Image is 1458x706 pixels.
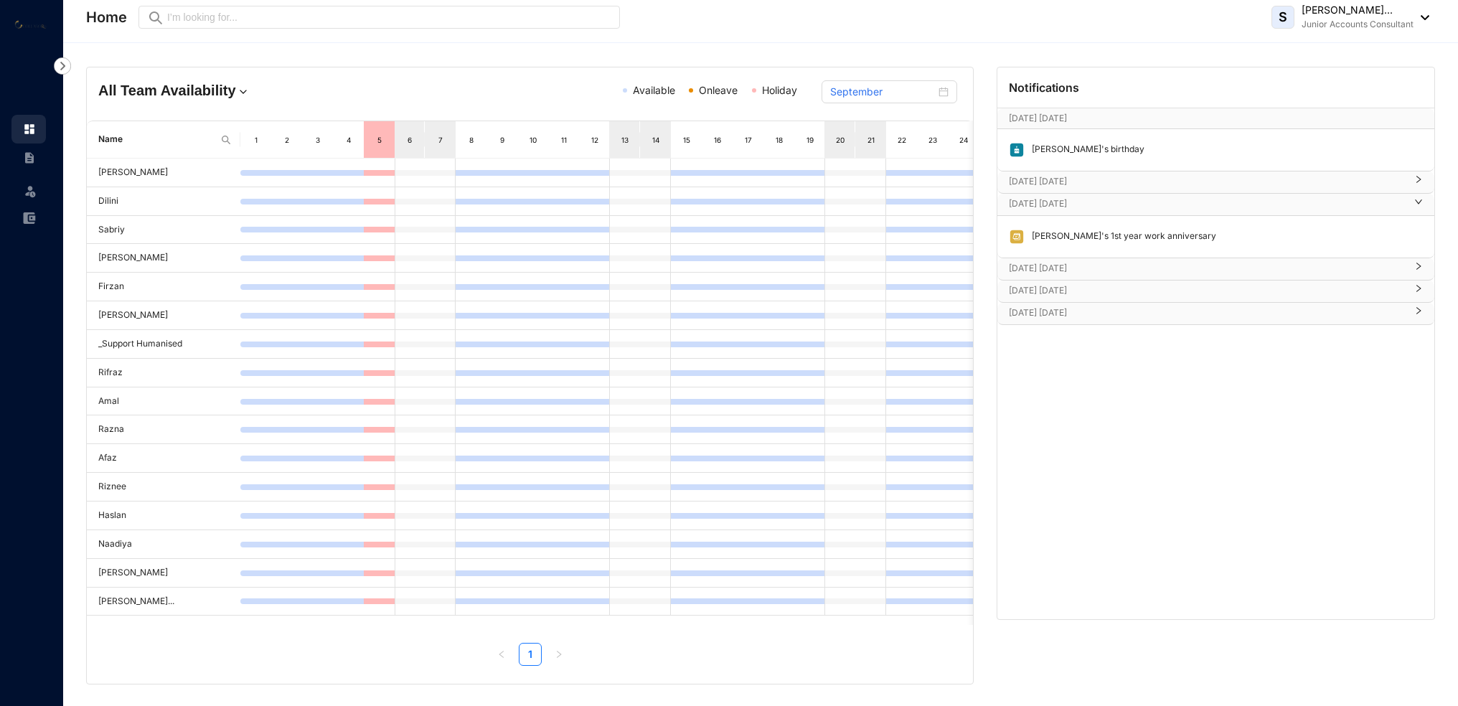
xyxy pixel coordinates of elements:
div: 18 [773,133,785,147]
div: 12 [588,133,601,147]
div: 13 [619,133,631,147]
li: 1 [519,643,542,666]
td: Haslan [87,502,240,530]
span: right [1414,203,1423,206]
div: [DATE] [DATE] [997,303,1434,324]
td: Naadiya [87,530,240,559]
td: Dilini [87,187,240,216]
div: 4 [343,133,355,147]
td: Riznee [87,473,240,502]
div: 14 [650,133,662,147]
p: Home [86,7,127,27]
div: [DATE] [DATE] [997,258,1434,280]
td: Sabriy [87,216,240,245]
li: Contracts [11,143,46,172]
span: right [1414,268,1423,270]
img: anniversary.d4fa1ee0abd6497b2d89d817e415bd57.svg [1009,229,1025,245]
button: right [547,643,570,666]
img: search.8ce656024d3affaeffe32e5b30621cb7.svg [220,134,232,146]
td: Razna [87,415,240,444]
div: 7 [435,133,447,147]
span: right [1414,312,1423,315]
li: Next Page [547,643,570,666]
div: 10 [527,133,540,147]
td: Rifraz [87,359,240,387]
span: Onleave [699,84,738,96]
p: [DATE] [DATE] [1009,174,1406,189]
img: home.c6720e0a13eba0172344.svg [23,123,36,136]
h4: All Team Availability [98,80,385,100]
p: Junior Accounts Consultant [1302,17,1414,32]
td: [PERSON_NAME] [87,159,240,187]
img: dropdown-black.8e83cc76930a90b1a4fdb6d089b7bf3a.svg [1414,15,1429,20]
div: 15 [681,133,693,147]
td: [PERSON_NAME] [87,301,240,330]
div: [DATE] [DATE] [997,171,1434,193]
p: Notifications [1009,79,1079,96]
li: Home [11,115,46,143]
div: 2 [281,133,293,147]
div: 11 [558,133,570,147]
p: [DATE] [DATE] [1009,197,1406,211]
div: 9 [497,133,509,147]
img: leave-unselected.2934df6273408c3f84d9.svg [23,184,37,198]
p: [DATE] [DATE] [1009,111,1395,126]
input: I’m looking for... [167,9,611,25]
div: 16 [712,133,724,147]
span: S [1279,11,1287,24]
button: left [490,643,513,666]
td: Amal [87,387,240,416]
span: Name [98,133,215,146]
td: Firzan [87,273,240,301]
span: left [497,650,506,659]
div: 19 [804,133,816,147]
span: right [1414,181,1423,184]
p: [PERSON_NAME]... [1302,3,1414,17]
td: _Support Humanised [87,330,240,359]
p: [DATE] [DATE] [1009,261,1406,276]
td: [PERSON_NAME]... [87,588,240,616]
div: 3 [312,133,324,147]
div: [DATE] [DATE] [997,281,1434,302]
div: 8 [466,133,478,147]
input: Select month [830,84,936,100]
li: Expenses [11,204,46,232]
p: [DATE] [DATE] [1009,306,1406,320]
div: 6 [404,133,415,147]
div: 5 [373,133,385,147]
td: [PERSON_NAME] [87,244,240,273]
div: 20 [834,133,846,147]
div: [DATE] [DATE] [997,194,1434,215]
img: birthday.63217d55a54455b51415ef6ca9a78895.svg [1009,142,1025,158]
p: [DATE] [DATE] [1009,283,1406,298]
div: 1 [250,133,263,147]
img: expense-unselected.2edcf0507c847f3e9e96.svg [23,212,36,225]
span: Holiday [762,84,797,96]
div: 23 [927,133,939,147]
td: [PERSON_NAME] [87,559,240,588]
span: Available [633,84,675,96]
span: right [555,650,563,659]
td: Afaz [87,444,240,473]
p: [PERSON_NAME]'s 1st year work anniversary [1025,229,1216,245]
div: 24 [958,133,970,147]
span: right [1414,290,1423,293]
div: 21 [865,133,878,147]
img: logo [14,19,47,28]
img: dropdown.780994ddfa97fca24b89f58b1de131fa.svg [236,85,250,99]
a: 1 [519,644,541,665]
div: 17 [743,133,755,147]
img: contract-unselected.99e2b2107c0a7dd48938.svg [23,151,36,164]
div: [DATE] [DATE][DATE] [997,108,1434,128]
li: Previous Page [490,643,513,666]
div: 22 [896,133,908,147]
img: nav-icon-right.af6afadce00d159da59955279c43614e.svg [54,57,71,75]
p: [PERSON_NAME]'s birthday [1025,142,1144,158]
